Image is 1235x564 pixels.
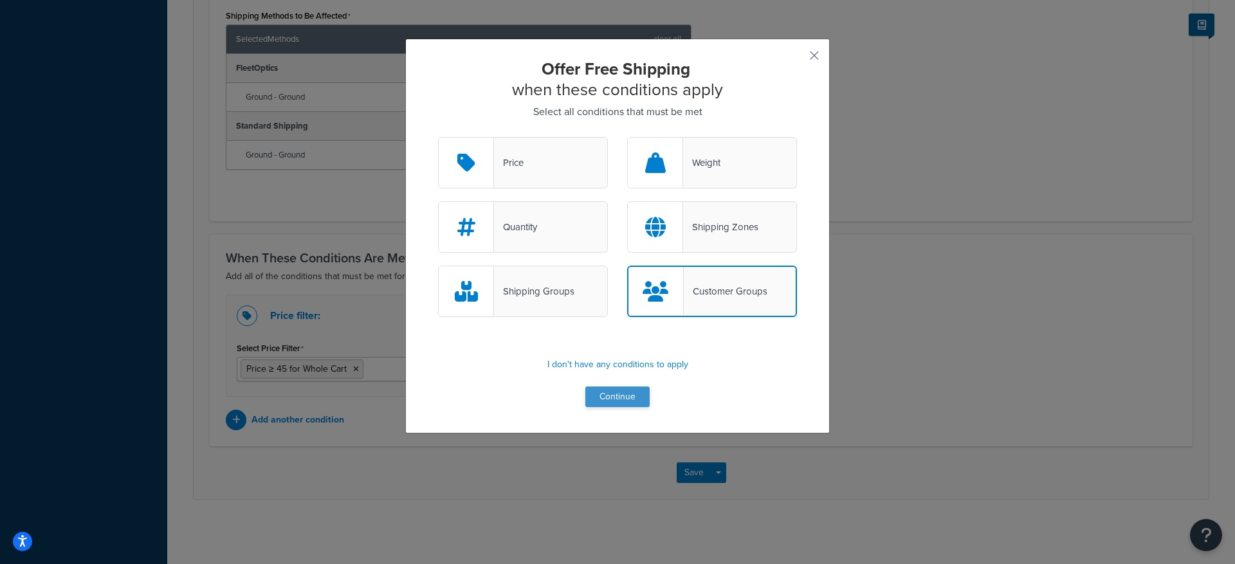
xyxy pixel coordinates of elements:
p: Select all conditions that must be met [438,103,797,121]
p: I don't have any conditions to apply [438,356,797,374]
div: Shipping Zones [683,218,758,236]
div: Customer Groups [684,282,767,300]
h2: when these conditions apply [438,59,797,100]
div: Weight [683,154,720,172]
button: Continue [585,387,650,407]
strong: Offer Free Shipping [542,57,690,81]
div: Price [494,154,524,172]
div: Shipping Groups [494,282,574,300]
div: Quantity [494,218,537,236]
